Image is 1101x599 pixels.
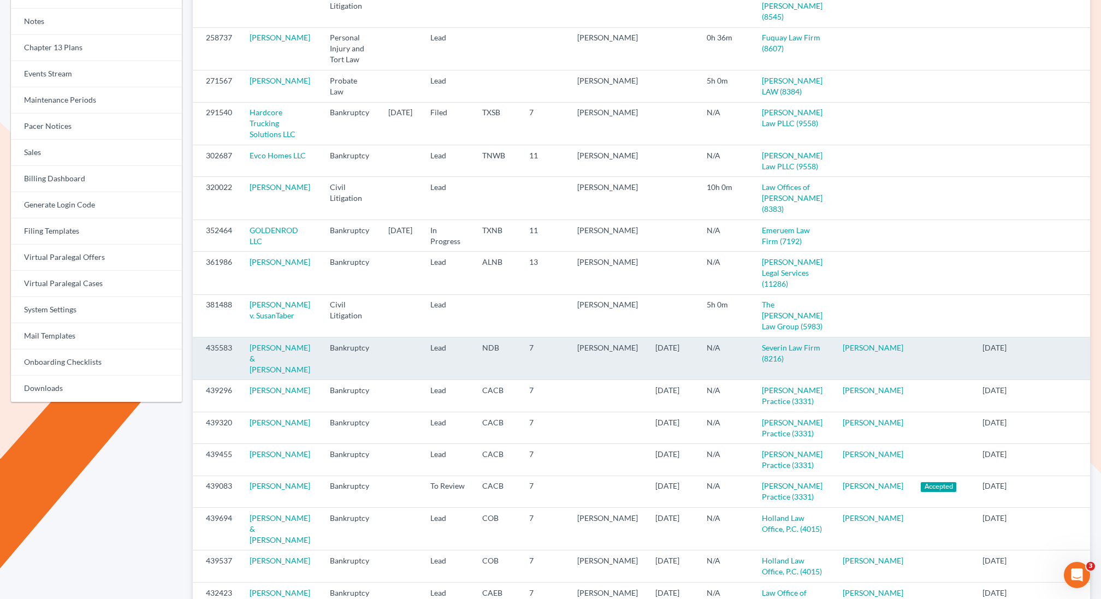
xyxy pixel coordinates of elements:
td: 361986 [193,252,241,294]
td: COB [473,550,520,582]
td: Lead [422,27,473,70]
td: N/A [698,412,753,443]
td: NDB [473,337,520,380]
td: [DATE] [647,550,698,582]
td: CACB [473,444,520,476]
td: Bankruptcy [321,220,380,251]
td: Civil Litigation [321,294,380,337]
td: N/A [698,252,753,294]
a: [PERSON_NAME] [250,418,310,427]
span: 3 [1086,562,1095,571]
td: Lead [422,550,473,582]
td: 302687 [193,145,241,177]
td: 258737 [193,27,241,70]
td: 0h 36m [698,27,753,70]
a: Chapter 13 Plans [11,35,182,61]
a: [PERSON_NAME] Legal Services (11286) [762,257,822,288]
td: Bankruptcy [321,380,380,412]
td: 11 [520,220,569,251]
td: [PERSON_NAME] [569,550,647,582]
td: 439083 [193,476,241,507]
td: Lead [422,252,473,294]
td: N/A [698,444,753,476]
a: [PERSON_NAME] Practice (3331) [762,418,822,438]
td: Probate Law [321,70,380,102]
td: TXSB [473,102,520,145]
td: N/A [698,380,753,412]
td: Lead [422,380,473,412]
td: CACB [473,380,520,412]
td: N/A [698,508,753,550]
td: [DATE] [647,380,698,412]
td: N/A [698,550,753,582]
td: [PERSON_NAME] [569,177,647,220]
td: 320022 [193,177,241,220]
a: [PERSON_NAME] [250,386,310,395]
a: [PERSON_NAME] v. SusanTaber [250,300,310,320]
a: Filing Templates [11,218,182,245]
a: The [PERSON_NAME] Law Group (5983) [762,300,822,331]
td: 11 [520,145,569,177]
a: [PERSON_NAME] & [PERSON_NAME] [250,513,310,544]
a: Generate Login Code [11,192,182,218]
td: 439694 [193,508,241,550]
a: [PERSON_NAME] [843,386,903,395]
td: Bankruptcy [321,252,380,294]
td: Lead [422,70,473,102]
a: [PERSON_NAME] [843,449,903,459]
td: Bankruptcy [321,145,380,177]
a: [PERSON_NAME] [843,513,903,523]
td: TNWB [473,145,520,177]
td: 352464 [193,220,241,251]
td: COB [473,508,520,550]
td: N/A [698,145,753,177]
a: System Settings [11,297,182,323]
a: Mail Templates [11,323,182,349]
a: Onboarding Checklists [11,349,182,376]
a: Hardcore Trucking Solutions LLC [250,108,295,139]
td: 435583 [193,337,241,380]
td: [PERSON_NAME] [569,294,647,337]
td: [DATE] [647,412,698,443]
a: [PERSON_NAME] [250,182,310,192]
td: [PERSON_NAME] [569,27,647,70]
td: 5h 0m [698,70,753,102]
a: Billing Dashboard [11,166,182,192]
td: 381488 [193,294,241,337]
a: [PERSON_NAME] Practice (3331) [762,449,822,470]
td: TXNB [473,220,520,251]
td: [DATE] [647,508,698,550]
td: [PERSON_NAME] [569,337,647,380]
td: [DATE] [380,102,422,145]
a: Virtual Paralegal Cases [11,271,182,297]
td: 10h 0m [698,177,753,220]
td: [DATE] [974,476,1025,507]
td: [PERSON_NAME] [569,70,647,102]
td: 271567 [193,70,241,102]
td: [DATE] [647,444,698,476]
a: Law Offices of [PERSON_NAME] (8383) [762,182,822,213]
a: [PERSON_NAME] [250,76,310,85]
a: [PERSON_NAME] [250,481,310,490]
td: 13 [520,252,569,294]
td: [DATE] [974,412,1025,443]
a: [PERSON_NAME] [250,449,310,459]
td: 7 [520,444,569,476]
td: In Progress [422,220,473,251]
td: 7 [520,476,569,507]
td: N/A [698,220,753,251]
a: Holland Law Office, P.C. (4015) [762,556,822,576]
td: [DATE] [974,550,1025,582]
a: [PERSON_NAME] LAW (8384) [762,76,822,96]
td: [DATE] [974,380,1025,412]
a: Maintenance Periods [11,87,182,114]
a: Notes [11,9,182,35]
a: Emeruem Law Firm (7192) [762,226,810,246]
td: Lead [422,444,473,476]
td: 439296 [193,380,241,412]
td: [PERSON_NAME] [569,102,647,145]
td: 439320 [193,412,241,443]
td: ALNB [473,252,520,294]
a: Holland Law Office, P.C. (4015) [762,513,822,533]
td: N/A [698,476,753,507]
